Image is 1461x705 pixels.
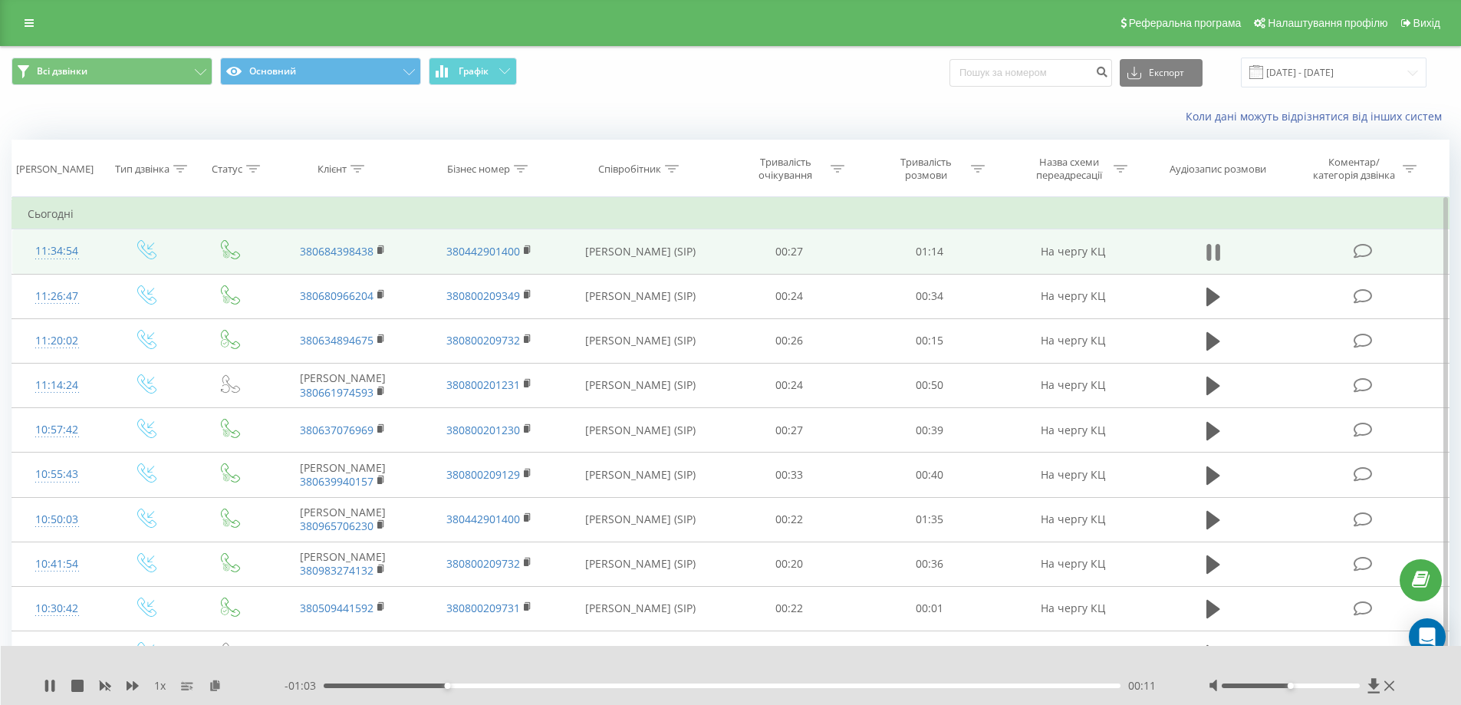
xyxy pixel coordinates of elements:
[28,236,87,266] div: 11:34:54
[446,556,520,571] a: 380800209732
[719,631,860,676] td: 00:22
[37,65,87,77] span: Всі дзвінки
[270,497,416,542] td: [PERSON_NAME]
[999,497,1145,542] td: На чергу КЦ
[28,415,87,445] div: 10:57:42
[860,586,1000,631] td: 00:01
[444,683,450,689] div: Accessibility label
[300,423,373,437] a: 380637076969
[719,274,860,318] td: 00:24
[999,453,1145,497] td: На чергу КЦ
[446,377,520,392] a: 380800201231
[860,229,1000,274] td: 01:14
[999,631,1145,676] td: На чергу КЦ
[1120,59,1203,87] button: Експорт
[28,638,87,668] div: 10:25:03
[28,594,87,624] div: 10:30:42
[999,408,1145,453] td: На чергу КЦ
[1170,163,1266,176] div: Аудіозапис розмови
[562,631,719,676] td: [PERSON_NAME] (SIP)
[212,163,242,176] div: Статус
[1413,17,1440,29] span: Вихід
[860,318,1000,363] td: 00:15
[562,497,719,542] td: [PERSON_NAME] (SIP)
[999,274,1145,318] td: На чергу КЦ
[562,363,719,407] td: [PERSON_NAME] (SIP)
[270,363,416,407] td: [PERSON_NAME]
[28,505,87,535] div: 10:50:03
[999,586,1145,631] td: На чергу КЦ
[28,326,87,356] div: 11:20:02
[115,163,169,176] div: Тип дзвінка
[1268,17,1387,29] span: Налаштування профілю
[12,58,212,85] button: Всі дзвінки
[719,542,860,586] td: 00:20
[719,229,860,274] td: 00:27
[562,542,719,586] td: [PERSON_NAME] (SIP)
[220,58,421,85] button: Основний
[446,512,520,526] a: 380442901400
[300,601,373,615] a: 380509441592
[154,678,166,693] span: 1 x
[300,519,373,533] a: 380965706230
[318,163,347,176] div: Клієнт
[562,274,719,318] td: [PERSON_NAME] (SIP)
[999,542,1145,586] td: На чергу КЦ
[28,282,87,311] div: 11:26:47
[999,318,1145,363] td: На чергу КЦ
[719,453,860,497] td: 00:33
[446,288,520,303] a: 380800209349
[860,542,1000,586] td: 00:36
[860,453,1000,497] td: 00:40
[999,363,1145,407] td: На чергу КЦ
[719,408,860,453] td: 00:27
[1028,156,1110,182] div: Назва схеми переадресації
[270,542,416,586] td: [PERSON_NAME]
[562,586,719,631] td: [PERSON_NAME] (SIP)
[999,229,1145,274] td: На чергу КЦ
[300,563,373,578] a: 380983274132
[860,408,1000,453] td: 00:39
[300,333,373,348] a: 380634894675
[429,58,517,85] button: Графік
[1409,618,1446,655] div: Open Intercom Messenger
[719,586,860,631] td: 00:22
[300,244,373,259] a: 380684398438
[860,631,1000,676] td: 03:01
[719,497,860,542] td: 00:22
[12,199,1449,229] td: Сьогодні
[860,363,1000,407] td: 00:50
[1186,109,1449,124] a: Коли дані можуть відрізнятися вiд інших систем
[285,678,324,693] span: - 01:03
[860,274,1000,318] td: 00:34
[447,163,510,176] div: Бізнес номер
[28,460,87,489] div: 10:55:43
[1288,683,1294,689] div: Accessibility label
[28,549,87,579] div: 10:41:54
[745,156,827,182] div: Тривалість очікування
[446,333,520,348] a: 380800209732
[28,371,87,400] div: 11:14:24
[446,423,520,437] a: 380800201230
[446,244,520,259] a: 380442901400
[719,363,860,407] td: 00:24
[562,453,719,497] td: [PERSON_NAME] (SIP)
[16,163,94,176] div: [PERSON_NAME]
[562,318,719,363] td: [PERSON_NAME] (SIP)
[300,385,373,400] a: 380661974593
[300,288,373,303] a: 380680966204
[459,66,489,77] span: Графік
[300,474,373,489] a: 380639940157
[446,467,520,482] a: 380800209129
[949,59,1112,87] input: Пошук за номером
[860,497,1000,542] td: 01:35
[270,453,416,497] td: [PERSON_NAME]
[562,408,719,453] td: [PERSON_NAME] (SIP)
[1128,678,1156,693] span: 00:11
[1129,17,1242,29] span: Реферальна програма
[719,318,860,363] td: 00:26
[598,163,661,176] div: Співробітник
[885,156,967,182] div: Тривалість розмови
[446,601,520,615] a: 380800209731
[1309,156,1399,182] div: Коментар/категорія дзвінка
